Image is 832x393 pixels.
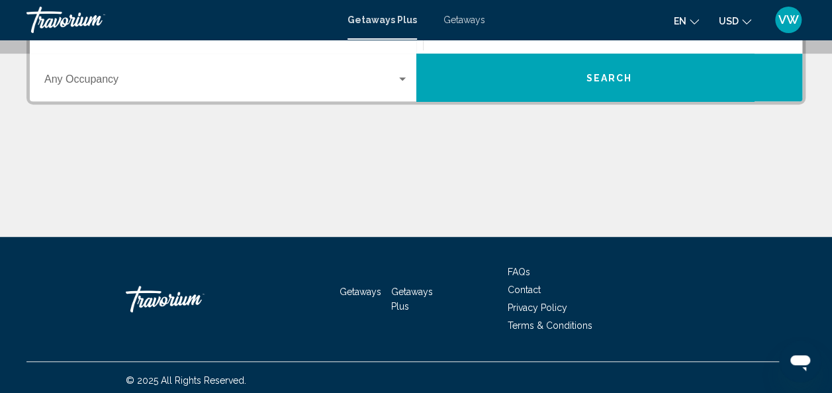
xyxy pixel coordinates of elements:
[586,73,632,83] span: Search
[126,279,258,319] a: Travorium
[771,6,806,34] button: User Menu
[508,267,530,277] a: FAQs
[30,6,802,101] div: Search widget
[443,15,485,25] a: Getaways
[391,286,433,312] a: Getaways Plus
[340,286,381,297] a: Getaways
[508,302,567,313] a: Privacy Policy
[674,11,699,30] button: Change language
[26,7,334,33] a: Travorium
[719,11,751,30] button: Change currency
[778,13,799,26] span: VW
[347,15,417,25] a: Getaways Plus
[719,16,739,26] span: USD
[126,375,246,386] span: © 2025 All Rights Reserved.
[416,54,803,101] button: Search
[508,320,592,331] a: Terms & Conditions
[508,284,541,295] a: Contact
[779,340,821,382] iframe: Button to launch messaging window
[674,16,686,26] span: en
